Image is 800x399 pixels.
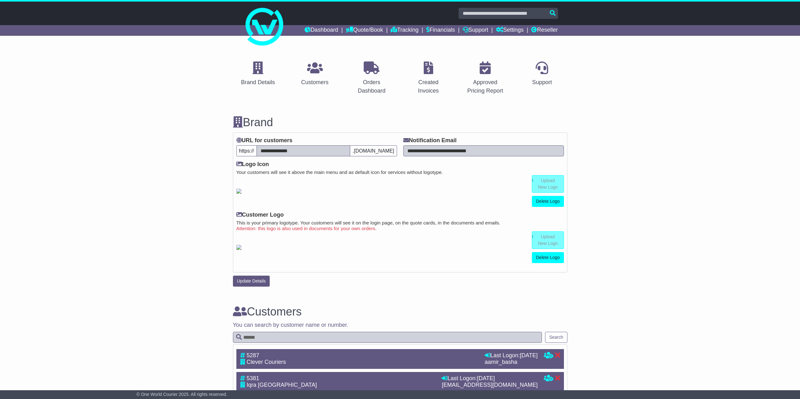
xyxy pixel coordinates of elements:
div: aamir_basha [485,359,538,366]
label: Customer Logo [236,212,284,218]
a: Support [463,25,488,36]
div: [EMAIL_ADDRESS][DOMAIN_NAME] [442,382,538,389]
a: Created Invoices [403,59,454,97]
div: Support [532,78,552,87]
a: Dashboard [305,25,338,36]
h3: Brand [233,116,567,129]
a: Upload New Logo [532,175,564,193]
button: Search [545,332,567,343]
a: Quote/Book [346,25,383,36]
span: © One World Courier 2025. All rights reserved. [136,392,227,397]
a: Reseller [531,25,558,36]
a: Support [528,59,556,89]
a: Upload New Logo [532,231,564,249]
a: Orders Dashboard [346,59,397,97]
label: Notification Email [403,137,457,144]
span: 5381 [247,375,259,381]
span: Clever Couriers [247,359,286,365]
a: Approved Pricing Report [460,59,510,97]
a: Delete Logo [532,196,564,207]
div: Approved Pricing Report [464,78,506,95]
div: Last Logon: [485,352,538,359]
span: [DATE] [477,375,495,381]
div: Created Invoices [407,78,450,95]
div: Orders Dashboard [350,78,393,95]
span: https:// [236,145,257,156]
small: Your customers will see it above the main menu and as default icon for services without logotype. [236,170,564,175]
button: Update Details [233,276,270,287]
span: [DATE] [520,352,538,359]
a: Settings [496,25,524,36]
img: GetResellerIconLogo [236,189,241,194]
span: 5287 [247,352,259,359]
label: URL for customers [236,137,293,144]
a: Tracking [391,25,418,36]
small: Attention: this logo is also used in documents for your own orders. [236,226,564,231]
h3: Customers [233,305,567,318]
a: Financials [426,25,455,36]
img: GetCustomerLogo [236,245,241,250]
label: Logo Icon [236,161,269,168]
div: Customers [301,78,328,87]
span: Iqra [GEOGRAPHIC_DATA] [247,382,317,388]
span: .[DOMAIN_NAME] [350,145,397,156]
small: This is your primary logotype. Your customers will see it on the login page, on the quote cards, ... [236,220,564,226]
p: You can search by customer name or number. [233,322,567,329]
a: Delete Logo [532,252,564,263]
div: Last Logon: [442,375,538,382]
div: Brand Details [241,78,275,87]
